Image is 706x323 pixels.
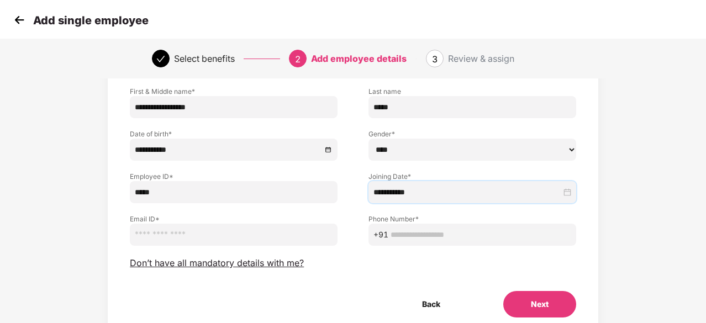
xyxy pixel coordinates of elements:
[130,214,338,224] label: Email ID
[394,291,468,317] button: Back
[295,54,301,65] span: 2
[130,129,338,139] label: Date of birth
[503,291,576,317] button: Next
[130,87,338,96] label: First & Middle name
[448,50,514,67] div: Review & assign
[368,214,576,224] label: Phone Number
[373,229,388,241] span: +91
[368,172,576,181] label: Joining Date
[130,172,338,181] label: Employee ID
[368,87,576,96] label: Last name
[130,257,304,269] span: Don’t have all mandatory details with me?
[11,12,28,28] img: svg+xml;base64,PHN2ZyB4bWxucz0iaHR0cDovL3d3dy53My5vcmcvMjAwMC9zdmciIHdpZHRoPSIzMCIgaGVpZ2h0PSIzMC...
[174,50,235,67] div: Select benefits
[33,14,149,27] p: Add single employee
[432,54,438,65] span: 3
[368,129,576,139] label: Gender
[311,50,407,67] div: Add employee details
[156,55,165,63] span: check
